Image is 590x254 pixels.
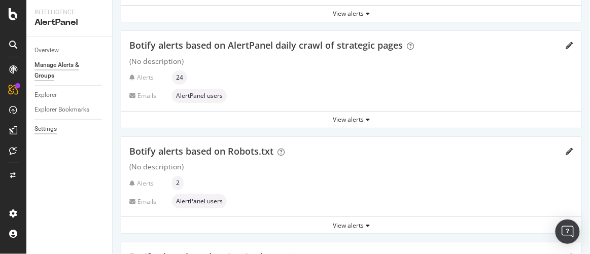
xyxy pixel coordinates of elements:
[34,60,95,81] div: Manage Alerts & Groups
[34,124,105,134] a: Settings
[129,145,273,157] span: Botify alerts based on Robots.txt
[172,89,227,103] div: neutral label
[172,70,187,85] div: neutral label
[172,176,184,190] div: neutral label
[172,194,227,208] div: neutral label
[34,45,105,56] a: Overview
[34,104,89,115] div: Explorer Bookmarks
[176,180,180,186] span: 2
[129,91,168,100] div: Emails
[176,198,223,204] span: AlertPanel users
[121,6,581,22] button: View alerts
[34,8,104,17] div: Intelligence
[34,45,59,56] div: Overview
[129,197,168,206] div: Emails
[121,9,581,18] div: View alerts
[566,148,573,155] div: pencil
[121,115,581,124] div: View alerts
[121,112,581,128] button: View alerts
[129,56,573,66] div: (No description)
[121,217,581,233] button: View alerts
[129,162,573,172] div: (No description)
[176,93,223,99] span: AlertPanel users
[34,124,57,134] div: Settings
[34,17,104,28] div: AlertPanel
[129,73,168,82] div: Alerts
[34,90,57,100] div: Explorer
[34,60,105,81] a: Manage Alerts & Groups
[121,221,581,230] div: View alerts
[34,90,105,100] a: Explorer
[176,75,183,81] span: 24
[556,220,580,244] div: Open Intercom Messenger
[566,42,573,49] div: pencil
[34,104,105,115] a: Explorer Bookmarks
[129,39,403,51] span: Botify alerts based on AlertPanel daily crawl of strategic pages
[129,179,168,188] div: Alerts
